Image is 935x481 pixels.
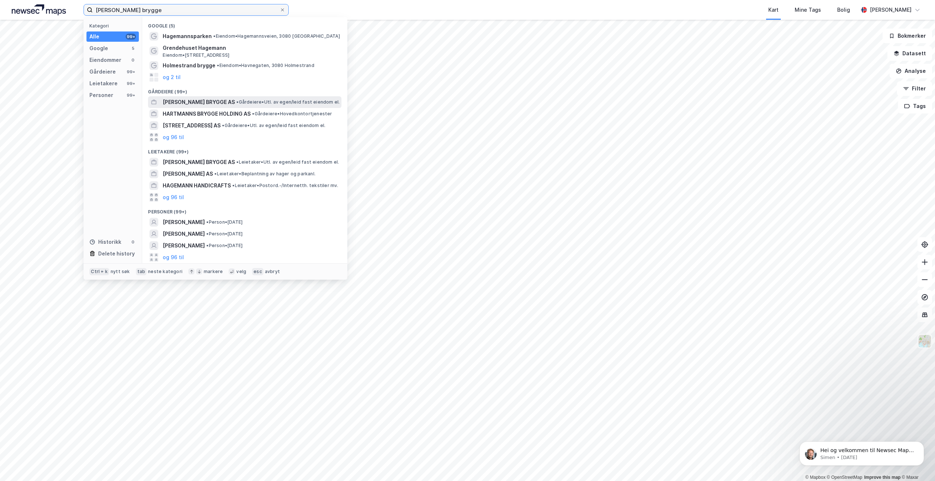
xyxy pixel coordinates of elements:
div: Gårdeiere [89,67,116,76]
div: Personer [89,91,113,100]
div: Delete history [98,249,135,258]
span: Eiendom • Hagemannsveien, 3080 [GEOGRAPHIC_DATA] [213,33,340,39]
a: Mapbox [805,475,825,480]
span: Eiendom • [STREET_ADDRESS] [163,52,229,58]
span: • [252,111,254,116]
div: 99+ [126,34,136,40]
a: Improve this map [864,475,901,480]
button: og 96 til [163,253,184,262]
span: Leietaker • Postord.-/Internetth. tekstiler mv. [232,183,338,189]
span: [STREET_ADDRESS] AS [163,121,221,130]
span: • [222,123,224,128]
span: Gårdeiere • Utl. av egen/leid fast eiendom el. [222,123,325,128]
div: Bolig [837,5,850,14]
button: og 96 til [163,133,184,142]
button: Filter [897,81,932,96]
span: • [232,183,234,188]
span: [PERSON_NAME] [163,230,205,238]
span: • [236,159,239,165]
span: Gårdeiere • Hovedkontortjenester [252,111,332,117]
div: Gårdeiere (99+) [142,83,347,96]
div: markere [204,269,223,275]
div: tab [136,268,147,275]
img: logo.a4113a55bc3d86da70a041830d287a7e.svg [12,4,66,15]
div: avbryt [265,269,280,275]
div: 0 [130,239,136,245]
span: [PERSON_NAME] [163,241,205,250]
button: og 2 til [163,73,181,82]
div: Mine Tags [795,5,821,14]
div: nytt søk [111,269,130,275]
span: • [206,243,208,248]
span: • [213,33,215,39]
div: 99+ [126,69,136,75]
span: • [236,99,239,105]
button: Tags [898,99,932,113]
span: Gårdeiere • Utl. av egen/leid fast eiendom el. [236,99,340,105]
span: • [217,63,219,68]
div: Google [89,44,108,53]
div: Google (5) [142,17,347,30]
span: • [206,219,208,225]
div: Eiendommer [89,56,121,64]
div: Leietakere (99+) [142,143,347,156]
div: Personer (99+) [142,203,347,216]
div: neste kategori [148,269,182,275]
span: Leietaker • Beplantning av hager og parkanl. [214,171,315,177]
button: Analyse [890,64,932,78]
button: Bokmerker [883,29,932,43]
span: [PERSON_NAME] [163,218,205,227]
span: Hagemannsparken [163,32,212,41]
div: Kart [768,5,779,14]
div: 99+ [126,81,136,86]
button: Datasett [887,46,932,61]
span: • [206,231,208,236]
span: Person • [DATE] [206,219,243,225]
span: [PERSON_NAME] BRYGGE AS [163,158,235,167]
div: Alle [89,32,99,41]
span: Person • [DATE] [206,231,243,237]
span: Grendehuset Hagemann [163,44,339,52]
a: OpenStreetMap [827,475,862,480]
span: Eiendom • Havnegaten, 3080 Holmestrand [217,63,314,68]
div: Ctrl + k [89,268,109,275]
div: 99+ [126,92,136,98]
span: Holmestrand brygge [163,61,215,70]
div: 0 [130,57,136,63]
div: Historikk [89,238,121,246]
iframe: Intercom notifications message [788,426,935,477]
div: Kategori [89,23,139,29]
span: HARTMANNS BRYGGE HOLDING AS [163,109,251,118]
button: og 96 til [163,193,184,202]
img: Z [918,334,932,348]
span: [PERSON_NAME] BRYGGE AS [163,98,235,107]
div: 5 [130,45,136,51]
span: Person • [DATE] [206,243,243,249]
span: • [214,171,217,176]
div: velg [236,269,246,275]
div: esc [252,268,263,275]
span: Leietaker • Utl. av egen/leid fast eiendom el. [236,159,339,165]
span: HAGEMANN HANDICRAFTS [163,181,231,190]
div: Leietakere [89,79,118,88]
span: [PERSON_NAME] AS [163,169,213,178]
div: [PERSON_NAME] [870,5,912,14]
input: Søk på adresse, matrikkel, gårdeiere, leietakere eller personer [93,4,280,15]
